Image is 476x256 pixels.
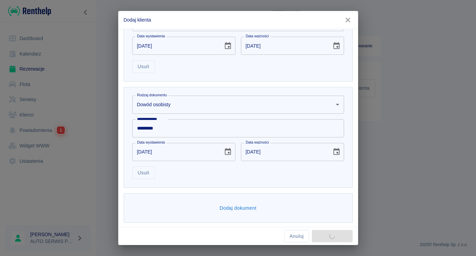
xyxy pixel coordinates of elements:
input: DD-MM-YYYY [132,143,218,161]
label: Data wystawienia [137,140,165,145]
label: Rodzaj dokumentu [137,93,167,98]
input: DD-MM-YYYY [241,143,327,161]
button: Usuń [132,60,155,73]
button: Usuń [132,167,155,179]
div: Dowód osobisty [132,96,344,114]
button: Choose date, selected date is 5 sie 2035 [330,145,343,159]
button: Choose date, selected date is 3 sty 2006 [221,39,235,53]
input: DD-MM-YYYY [241,37,327,55]
h2: Dodaj klienta [118,11,358,29]
button: Choose date, selected date is 3 sty 2036 [330,39,343,53]
button: Choose date, selected date is 5 sie 2025 [221,145,235,159]
button: Dodaj dokument [217,202,259,215]
label: Data ważności [246,34,269,39]
label: Data ważności [246,140,269,145]
input: DD-MM-YYYY [132,37,218,55]
label: Data wystawienia [137,34,165,39]
button: Anuluj [284,230,309,243]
